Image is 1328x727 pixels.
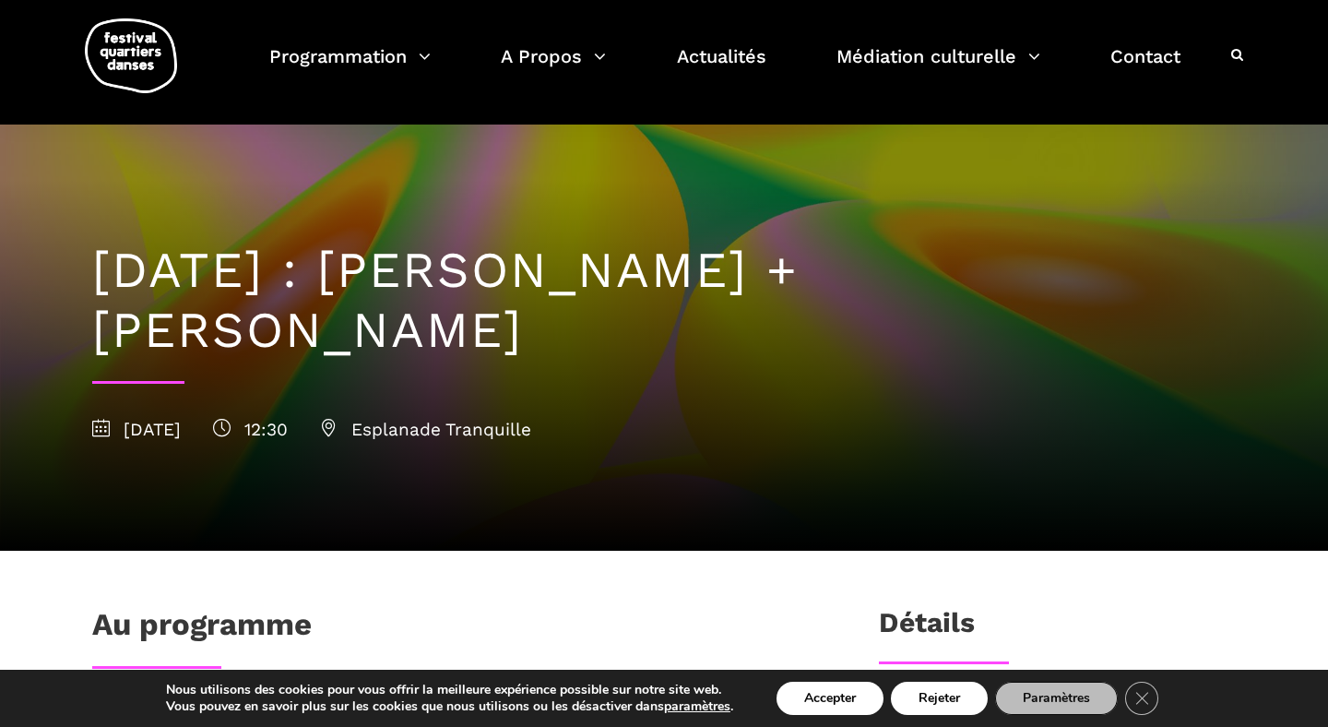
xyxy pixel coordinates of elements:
h3: Détails [879,606,975,652]
a: Programmation [269,41,431,95]
span: 12:30 [213,419,288,440]
a: Actualités [677,41,766,95]
span: Esplanade Tranquille [320,419,531,440]
img: logo-fqd-med [85,18,177,93]
span: [DATE] [92,419,181,440]
button: paramètres [664,698,730,715]
h1: [DATE] : [PERSON_NAME] + [PERSON_NAME] [92,241,1236,361]
p: Vous pouvez en savoir plus sur les cookies que nous utilisons ou les désactiver dans . [166,698,733,715]
a: Contact [1110,41,1180,95]
button: Accepter [777,682,883,715]
button: Rejeter [891,682,988,715]
button: Paramètres [995,682,1118,715]
a: A Propos [501,41,606,95]
h1: Au programme [92,606,312,652]
p: Nous utilisons des cookies pour vous offrir la meilleure expérience possible sur notre site web. [166,682,733,698]
a: Médiation culturelle [836,41,1040,95]
button: Close GDPR Cookie Banner [1125,682,1158,715]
